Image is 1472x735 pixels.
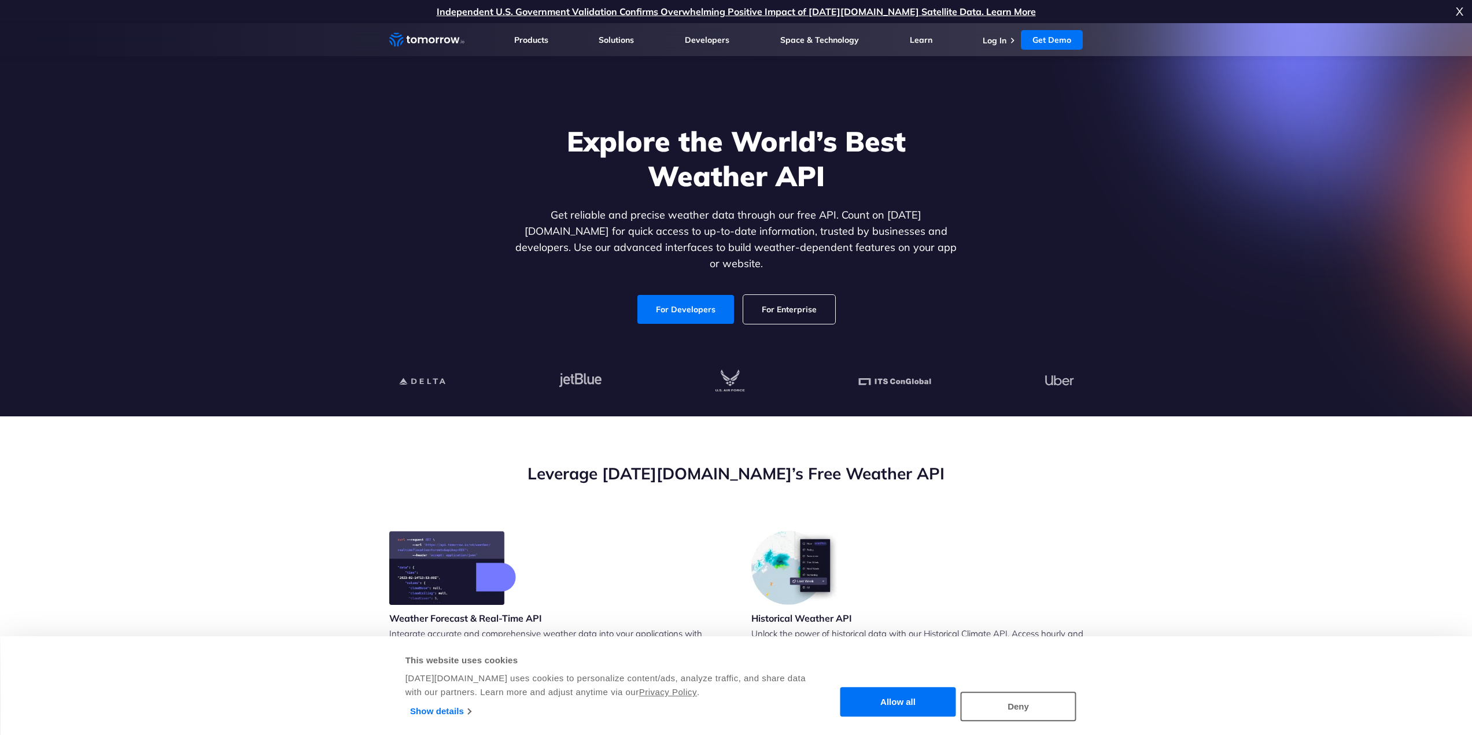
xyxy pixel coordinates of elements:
p: Integrate accurate and comprehensive weather data into your applications with [DATE][DOMAIN_NAME]... [389,627,721,707]
button: Deny [961,692,1076,721]
p: Get reliable and precise weather data through our free API. Count on [DATE][DOMAIN_NAME] for quic... [513,207,960,272]
a: For Developers [637,295,734,324]
a: Space & Technology [780,35,859,45]
p: Unlock the power of historical data with our Historical Climate API. Access hourly and daily weat... [751,627,1083,693]
a: Get Demo [1021,30,1083,50]
button: Allow all [840,688,956,717]
a: Independent U.S. Government Validation Confirms Overwhelming Positive Impact of [DATE][DOMAIN_NAM... [437,6,1036,17]
h3: Weather Forecast & Real-Time API [389,612,542,625]
div: This website uses cookies [405,653,807,667]
a: Products [514,35,548,45]
a: Solutions [599,35,634,45]
a: For Enterprise [743,295,835,324]
a: Privacy Policy [639,687,697,697]
h3: Historical Weather API [751,612,852,625]
h2: Leverage [DATE][DOMAIN_NAME]’s Free Weather API [389,463,1083,485]
a: Learn [910,35,932,45]
a: Log In [983,35,1006,46]
a: Show details [410,703,471,720]
a: Home link [389,31,464,49]
div: [DATE][DOMAIN_NAME] uses cookies to personalize content/ads, analyze traffic, and share data with... [405,671,807,699]
a: Developers [685,35,729,45]
h1: Explore the World’s Best Weather API [513,124,960,193]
